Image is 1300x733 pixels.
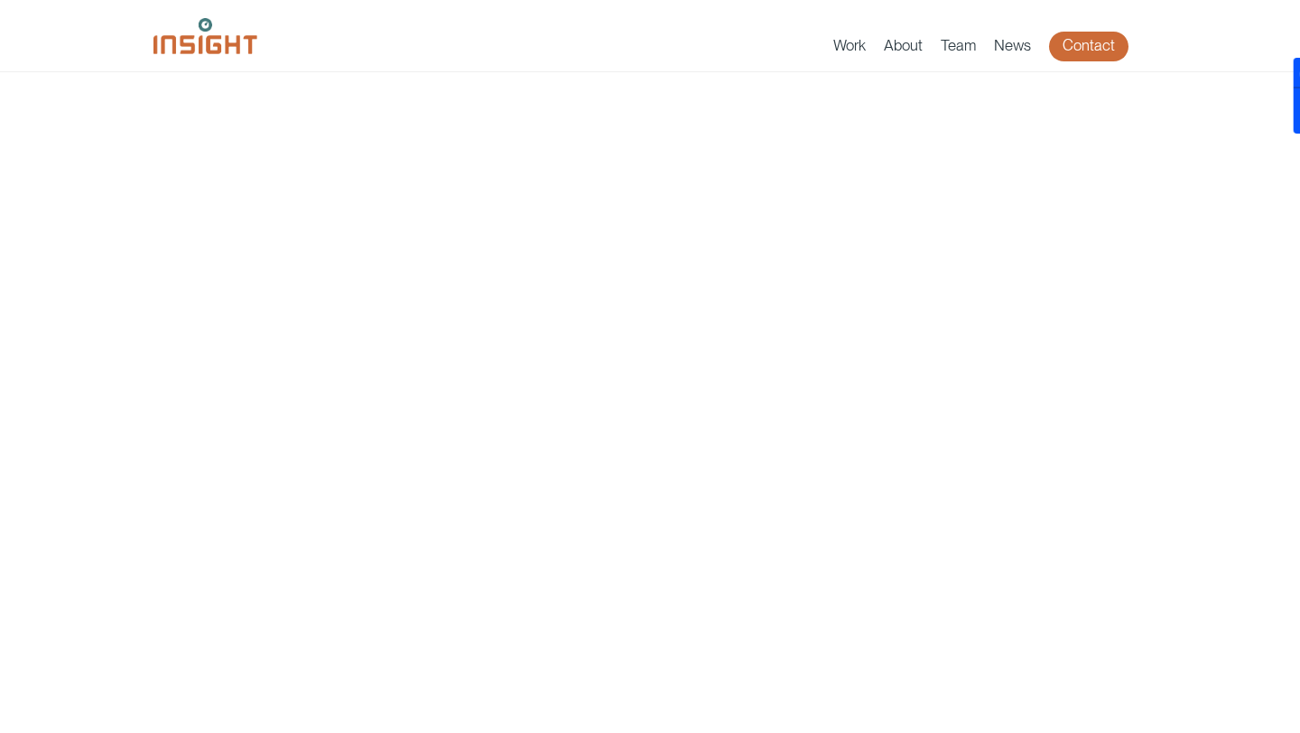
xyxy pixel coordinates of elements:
[1049,32,1128,61] a: Contact
[941,36,976,61] a: Team
[833,36,866,61] a: Work
[884,36,923,61] a: About
[833,32,1147,61] nav: primary navigation menu
[994,36,1031,61] a: News
[153,18,257,54] img: Insight Marketing Design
